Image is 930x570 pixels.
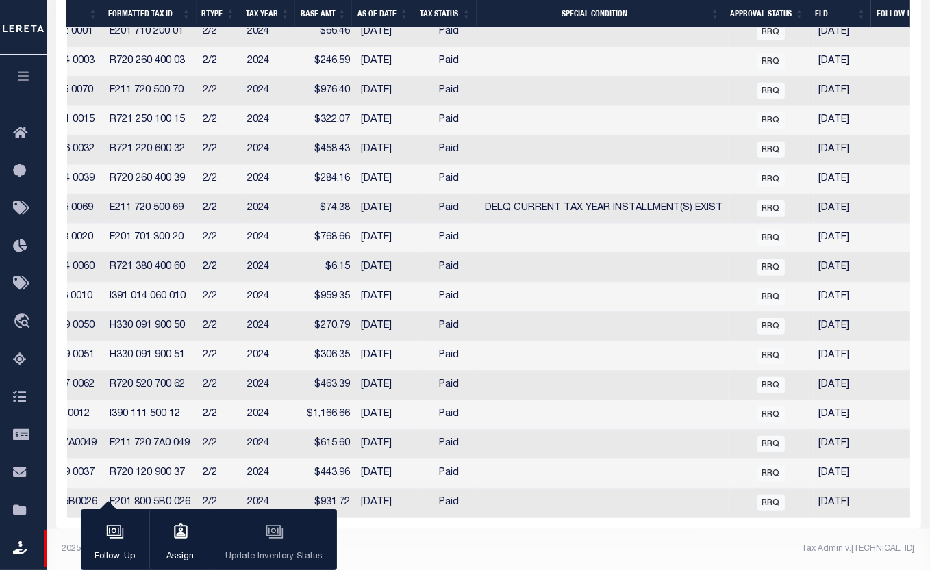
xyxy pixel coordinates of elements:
span: RRQ [757,83,785,99]
td: [DATE] [355,194,418,224]
td: 2024 [242,459,297,489]
td: [DATE] [814,106,872,135]
td: 2024 [242,165,297,194]
td: [DATE] [355,77,418,106]
td: $6.15 [297,253,355,283]
td: 2/2 [197,135,242,165]
td: $246.59 [297,47,355,77]
span: Paid [439,27,459,36]
td: R720 260 400 03 [104,47,197,77]
span: RRQ [757,24,785,40]
td: $768.66 [297,224,355,253]
span: Paid [439,409,459,419]
span: RRQ [757,377,785,393]
td: 2024 [242,224,297,253]
span: RRQ [757,171,785,187]
span: RRQ [757,318,785,335]
i: travel_explore [13,313,35,331]
td: I391 014 060 010 [104,283,197,312]
td: [DATE] [355,283,418,312]
span: RRQ [757,112,785,129]
td: $270.79 [297,312,355,341]
td: [DATE] [814,47,872,77]
td: [DATE] [814,430,872,459]
td: 2024 [242,77,297,106]
td: [DATE] [814,459,872,489]
td: 2/2 [197,18,242,47]
td: 2024 [242,341,297,371]
span: Paid [439,115,459,125]
td: 2/2 [197,341,242,371]
td: $74.38 [297,194,355,224]
span: Paid [439,468,459,478]
td: 2024 [242,106,297,135]
span: RRQ [757,289,785,305]
span: Paid [439,439,459,448]
td: [DATE] [814,341,872,371]
td: 2/2 [197,400,242,430]
span: Paid [439,144,459,154]
td: [DATE] [355,371,418,400]
td: 2/2 [197,47,242,77]
td: $443.96 [297,459,355,489]
span: RRQ [757,465,785,482]
td: 2/2 [197,283,242,312]
td: [DATE] [355,400,418,430]
td: R720 120 900 37 [104,459,197,489]
td: [DATE] [355,253,418,283]
div: 2025 © [PERSON_NAME]. [52,543,489,555]
td: 2/2 [197,430,242,459]
div: Tax Admin v.[TECHNICAL_ID] [499,543,915,555]
span: Paid [439,321,459,331]
td: E201 710 200 01 [104,18,197,47]
span: Paid [439,262,459,272]
td: 2024 [242,135,297,165]
td: [DATE] [355,47,418,77]
td: R720 260 400 39 [104,165,197,194]
td: [DATE] [355,312,418,341]
td: [DATE] [814,400,872,430]
td: 2024 [242,430,297,459]
span: Paid [439,292,459,301]
td: 2/2 [197,459,242,489]
td: 2/2 [197,194,242,224]
td: 2/2 [197,165,242,194]
span: RRQ [757,230,785,246]
td: [DATE] [355,18,418,47]
td: R721 380 400 60 [104,253,197,283]
td: 2024 [242,47,297,77]
td: [DATE] [355,341,418,371]
td: $458.43 [297,135,355,165]
span: Paid [439,380,459,389]
span: Paid [439,203,459,213]
span: Paid [439,233,459,242]
td: [DATE] [814,253,872,283]
td: 2024 [242,489,297,518]
td: E211 720 500 69 [104,194,197,224]
span: Paid [439,174,459,183]
td: 2024 [242,253,297,283]
td: $284.16 [297,165,355,194]
span: RRQ [757,436,785,452]
td: $66.46 [297,18,355,47]
span: Paid [439,56,459,66]
td: 2024 [242,312,297,341]
td: H330 091 900 51 [104,341,197,371]
td: 2024 [242,371,297,400]
td: [DATE] [355,224,418,253]
td: $931.72 [297,489,355,518]
td: R720 520 700 62 [104,371,197,400]
td: [DATE] [814,224,872,253]
td: 2/2 [197,106,242,135]
td: 2/2 [197,489,242,518]
td: 2/2 [197,224,242,253]
td: E201 800 5B0 026 [104,489,197,518]
td: [DATE] [814,135,872,165]
span: RRQ [757,200,785,217]
span: DELQ CURRENT TAX YEAR INSTALLMENT(S) EXIST [486,203,723,213]
span: Paid [439,497,459,507]
td: 2024 [242,283,297,312]
td: [DATE] [355,165,418,194]
td: $463.39 [297,371,355,400]
span: RRQ [757,142,785,158]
